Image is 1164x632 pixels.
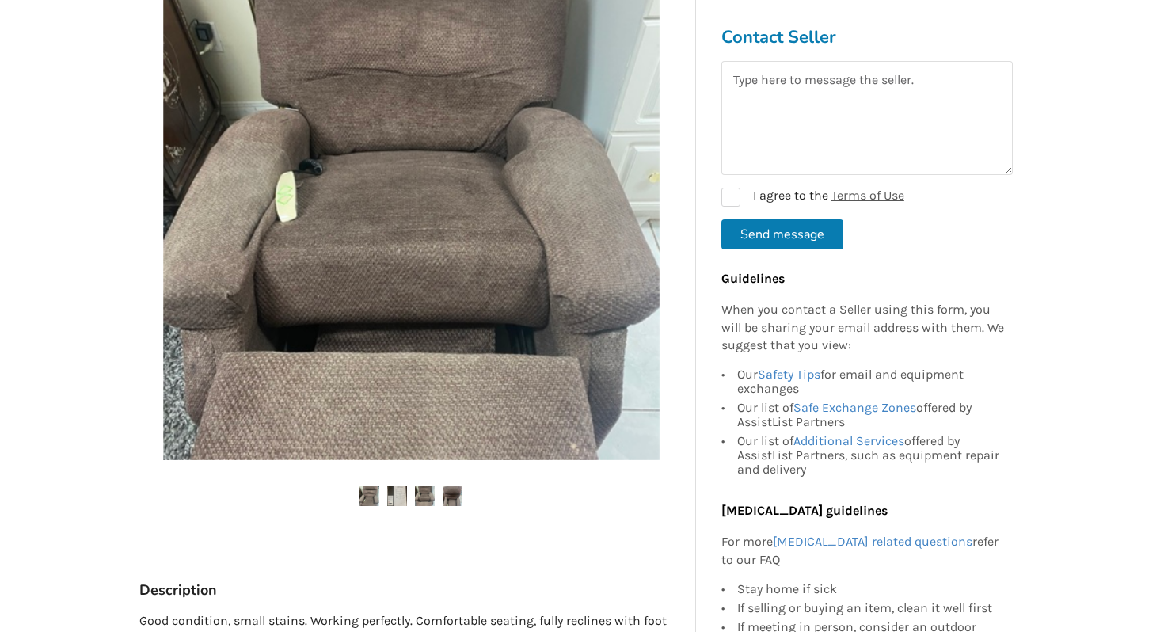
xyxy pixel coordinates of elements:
[721,301,1005,356] p: When you contact a Seller using this form, you will be sharing your email address with them. We s...
[443,486,462,506] img: lift chair, price negotiable -lift recline chair-transfer aids-vancouver-assistlist-listing
[415,486,435,506] img: lift chair, price negotiable -lift recline chair-transfer aids-vancouver-assistlist-listing
[758,367,820,383] a: Safety Tips
[721,219,843,249] button: Send message
[737,432,1005,478] div: Our list of offered by AssistList Partners, such as equipment repair and delivery
[359,486,379,506] img: lift chair, price negotiable -lift recline chair-transfer aids-vancouver-assistlist-listing
[721,504,888,519] b: [MEDICAL_DATA] guidelines
[721,188,904,207] label: I agree to the
[737,399,1005,432] div: Our list of offered by AssistList Partners
[387,486,407,506] img: lift chair, price negotiable -lift recline chair-transfer aids-vancouver-assistlist-listing
[773,534,972,549] a: [MEDICAL_DATA] related questions
[721,26,1013,48] h3: Contact Seller
[793,401,916,416] a: Safe Exchange Zones
[737,368,1005,399] div: Our for email and equipment exchanges
[721,271,785,286] b: Guidelines
[737,599,1005,618] div: If selling or buying an item, clean it well first
[139,581,683,600] h3: Description
[737,582,1005,599] div: Stay home if sick
[831,188,904,203] a: Terms of Use
[721,533,1005,569] p: For more refer to our FAQ
[793,434,904,449] a: Additional Services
